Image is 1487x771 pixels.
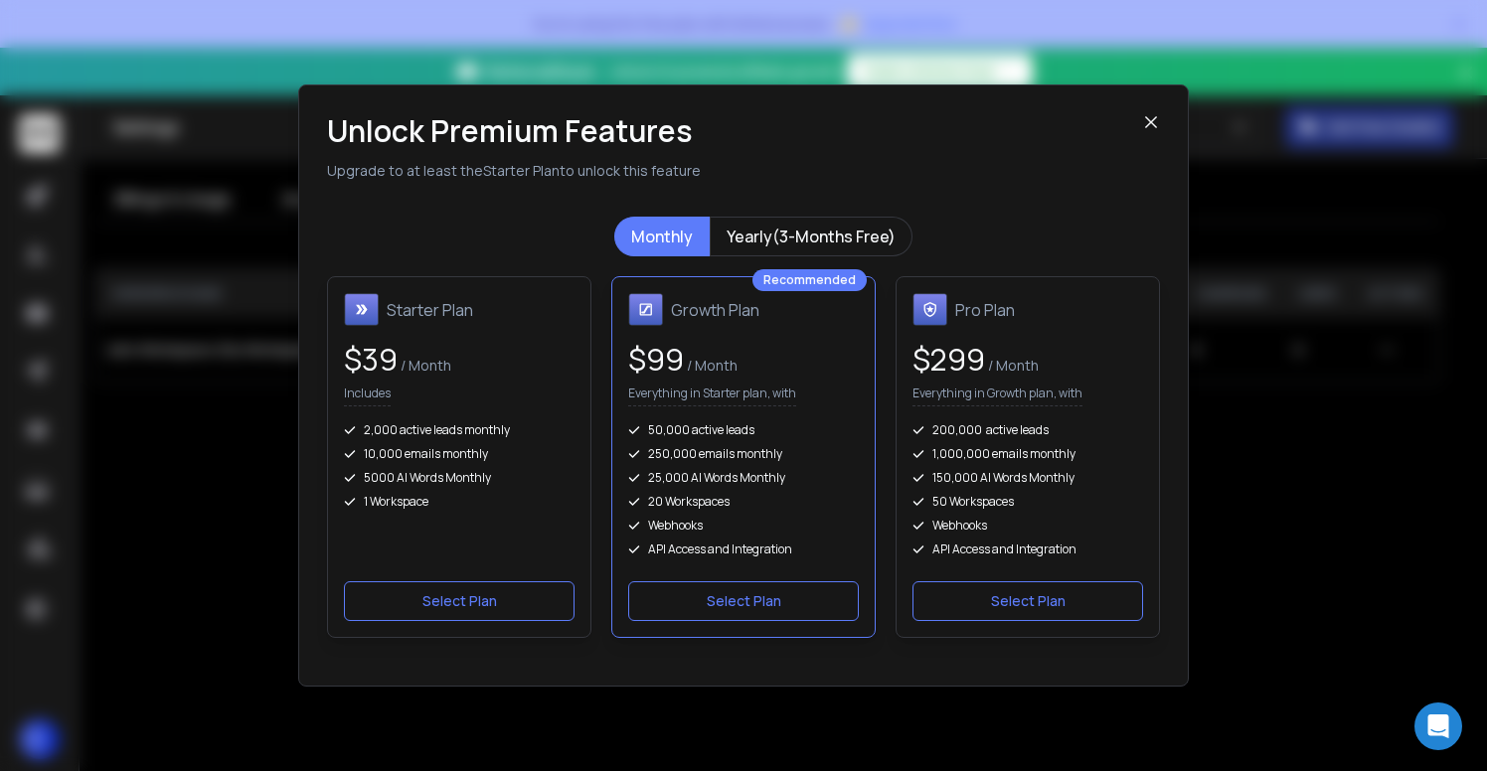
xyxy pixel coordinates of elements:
span: $ 299 [912,339,985,380]
img: Starter Plan icon [344,293,379,327]
div: 20 Workspaces [628,494,859,510]
div: 1 Workspace [344,494,575,510]
div: 25,000 AI Words Monthly [628,470,859,486]
button: Select Plan [628,581,859,621]
span: / Month [398,356,451,375]
div: Recommended [752,269,867,291]
div: Webhooks [912,518,1143,534]
div: 5000 AI Words Monthly [344,470,575,486]
p: Includes [344,385,391,406]
h1: Starter Plan [387,298,473,322]
h1: Pro Plan [955,298,1015,322]
button: Select Plan [912,581,1143,621]
div: 1,000,000 emails monthly [912,446,1143,462]
p: Everything in Growth plan, with [912,385,1082,406]
div: 200,000 active leads [912,422,1143,438]
div: 50 Workspaces [912,494,1143,510]
div: 150,000 AI Words Monthly [912,470,1143,486]
p: Upgrade to at least the Starter Plan to unlock this feature [327,161,1142,181]
p: Everything in Starter plan, with [628,385,796,406]
button: Yearly(3-Months Free) [710,217,912,256]
span: / Month [985,356,1039,375]
button: Monthly [614,217,710,256]
div: API Access and Integration [628,541,859,557]
h1: Growth Plan [671,298,759,322]
div: 250,000 emails monthly [628,446,859,462]
div: 10,000 emails monthly [344,446,575,462]
div: 2,000 active leads monthly [344,422,575,438]
img: Pro Plan icon [912,293,947,327]
div: 50,000 active leads [628,422,859,438]
div: Open Intercom Messenger [1414,702,1462,750]
span: $ 99 [628,339,684,380]
span: / Month [684,356,738,375]
div: API Access and Integration [912,541,1143,557]
span: $ 39 [344,339,398,380]
button: Select Plan [344,581,575,621]
div: Webhooks [628,518,859,534]
img: Growth Plan icon [628,293,663,327]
